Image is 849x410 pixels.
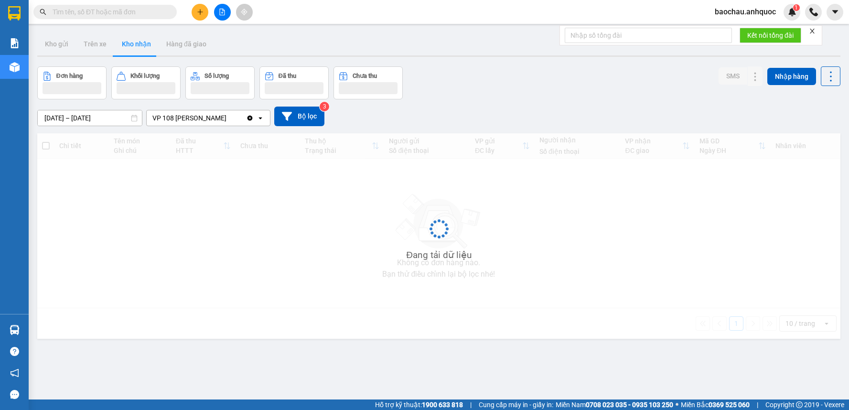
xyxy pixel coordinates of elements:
[788,8,796,16] img: icon-new-feature
[10,325,20,335] img: warehouse-icon
[796,401,803,408] span: copyright
[375,399,463,410] span: Hỗ trợ kỹ thuật:
[809,28,816,34] span: close
[681,399,750,410] span: Miền Bắc
[37,32,76,55] button: Kho gửi
[204,73,229,79] div: Số lượng
[422,401,463,409] strong: 1900 633 818
[10,347,19,356] span: question-circle
[406,248,472,262] div: Đang tải dữ liệu
[257,114,264,122] svg: open
[353,73,377,79] div: Chưa thu
[192,4,208,21] button: plus
[56,73,83,79] div: Đơn hàng
[274,107,324,126] button: Bộ lọc
[470,399,472,410] span: |
[8,6,21,21] img: logo-vxr
[37,66,107,99] button: Đơn hàng
[767,68,816,85] button: Nhập hàng
[246,114,254,122] svg: Clear value
[259,66,329,99] button: Đã thu
[676,403,678,407] span: ⚪️
[114,32,159,55] button: Kho nhận
[320,102,329,111] sup: 3
[831,8,839,16] span: caret-down
[111,66,181,99] button: Khối lượng
[565,28,732,43] input: Nhập số tổng đài
[827,4,843,21] button: caret-down
[586,401,673,409] strong: 0708 023 035 - 0935 103 250
[219,9,226,15] span: file-add
[241,9,247,15] span: aim
[214,4,231,21] button: file-add
[185,66,255,99] button: Số lượng
[809,8,818,16] img: phone-icon
[40,9,46,15] span: search
[53,7,165,17] input: Tìm tên, số ĐT hoặc mã đơn
[10,38,20,48] img: solution-icon
[10,62,20,72] img: warehouse-icon
[556,399,673,410] span: Miền Nam
[707,6,784,18] span: baochau.anhquoc
[479,399,553,410] span: Cung cấp máy in - giấy in:
[10,390,19,399] span: message
[130,73,160,79] div: Khối lượng
[719,67,747,85] button: SMS
[10,368,19,378] span: notification
[197,9,204,15] span: plus
[76,32,114,55] button: Trên xe
[795,4,798,11] span: 1
[236,4,253,21] button: aim
[227,113,228,123] input: Selected VP 108 Lê Hồng Phong - Vũng Tàu.
[279,73,296,79] div: Đã thu
[159,32,214,55] button: Hàng đã giao
[38,110,142,126] input: Select a date range.
[747,30,794,41] span: Kết nối tổng đài
[333,66,403,99] button: Chưa thu
[709,401,750,409] strong: 0369 525 060
[793,4,800,11] sup: 1
[740,28,801,43] button: Kết nối tổng đài
[757,399,758,410] span: |
[152,113,226,123] div: VP 108 [PERSON_NAME]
